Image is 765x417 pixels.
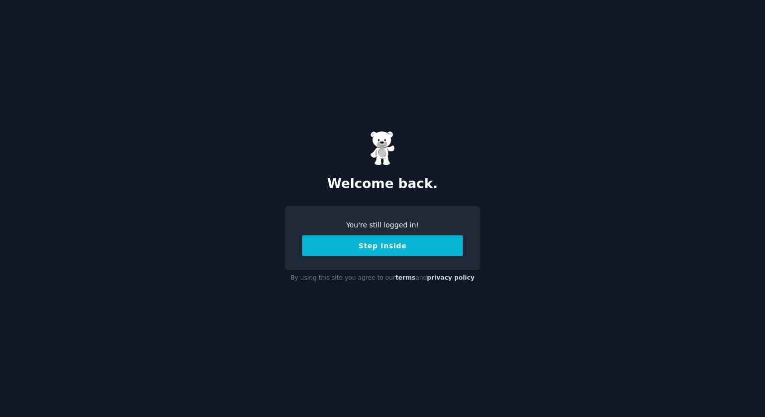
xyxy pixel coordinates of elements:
a: Step Inside [302,242,463,250]
div: You're still logged in! [302,220,463,230]
a: terms [395,274,415,281]
div: By using this site you agree to our and [285,270,480,286]
button: Step Inside [302,235,463,256]
a: privacy policy [427,274,475,281]
img: Gummy Bear [370,131,395,166]
h2: Welcome back. [285,176,480,192]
